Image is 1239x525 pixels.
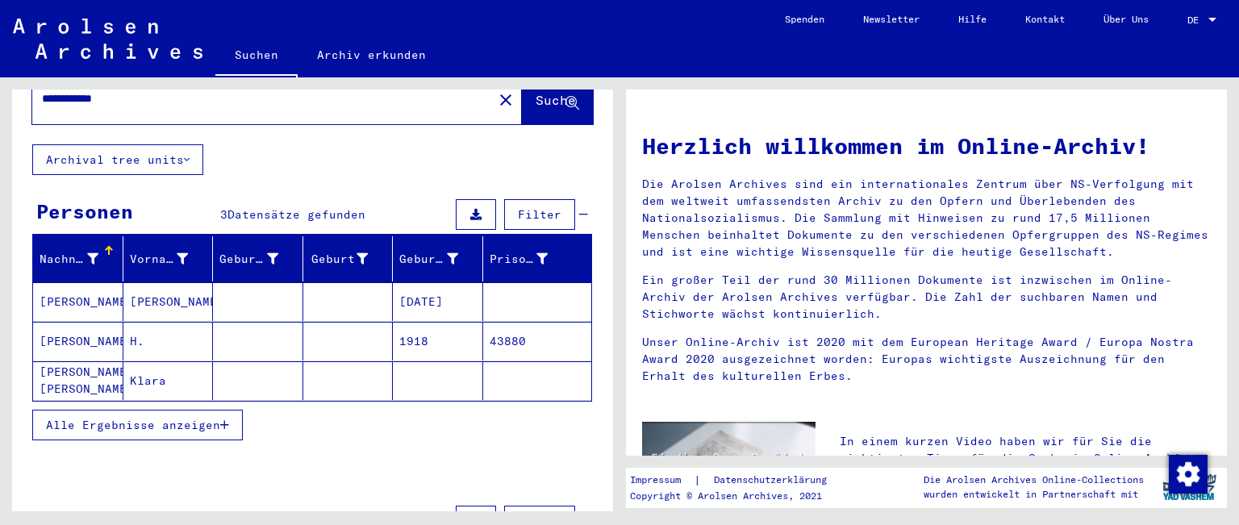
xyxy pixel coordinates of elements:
[630,489,846,503] p: Copyright © Arolsen Archives, 2021
[642,129,1211,163] h1: Herzlich willkommen im Online-Archiv!
[518,207,561,222] span: Filter
[924,473,1144,487] p: Die Arolsen Archives Online-Collections
[536,92,576,108] span: Suche
[642,334,1211,385] p: Unser Online-Archiv ist 2020 mit dem European Heritage Award / Europa Nostra Award 2020 ausgezeic...
[40,246,123,272] div: Nachname
[213,236,303,281] mat-header-cell: Geburtsname
[46,418,220,432] span: Alle Ergebnisse anzeigen
[123,236,214,281] mat-header-cell: Vorname
[1169,455,1208,494] img: Zustimmung ändern
[33,361,123,400] mat-cell: [PERSON_NAME] [PERSON_NAME]
[522,74,593,124] button: Suche
[1187,15,1205,26] span: DE
[504,199,575,230] button: Filter
[1159,467,1220,507] img: yv_logo.png
[220,207,227,222] span: 3
[642,422,816,516] img: video.jpg
[840,433,1211,484] p: In einem kurzen Video haben wir für Sie die wichtigsten Tipps für die Suche im Online-Archiv zusa...
[490,246,573,272] div: Prisoner #
[483,322,592,360] mat-cell: 43880
[496,90,515,110] mat-icon: close
[393,236,483,281] mat-header-cell: Geburtsdatum
[40,251,98,268] div: Nachname
[33,236,123,281] mat-header-cell: Nachname
[490,251,549,268] div: Prisoner #
[924,487,1144,502] p: wurden entwickelt in Partnerschaft mit
[36,197,133,226] div: Personen
[123,322,214,360] mat-cell: H.
[1168,454,1207,493] div: Zustimmung ändern
[219,251,278,268] div: Geburtsname
[310,251,369,268] div: Geburt‏
[13,19,202,59] img: Arolsen_neg.svg
[33,282,123,321] mat-cell: [PERSON_NAME]
[399,246,482,272] div: Geburtsdatum
[490,83,522,115] button: Clear
[130,246,213,272] div: Vorname
[32,144,203,175] button: Archival tree units
[642,176,1211,260] p: Die Arolsen Archives sind ein internationales Zentrum über NS-Verfolgung mit dem weltweit umfasse...
[219,246,302,272] div: Geburtsname
[701,472,846,489] a: Datenschutzerklärung
[642,272,1211,323] p: Ein großer Teil der rund 30 Millionen Dokumente ist inzwischen im Online-Archiv der Arolsen Archi...
[123,282,214,321] mat-cell: [PERSON_NAME]
[130,251,189,268] div: Vorname
[630,472,694,489] a: Impressum
[215,35,298,77] a: Suchen
[227,207,365,222] span: Datensätze gefunden
[33,322,123,360] mat-cell: [PERSON_NAME]
[303,236,394,281] mat-header-cell: Geburt‏
[32,410,243,440] button: Alle Ergebnisse anzeigen
[298,35,445,74] a: Archiv erkunden
[393,322,483,360] mat-cell: 1918
[399,251,458,268] div: Geburtsdatum
[123,361,214,400] mat-cell: Klara
[483,236,592,281] mat-header-cell: Prisoner #
[393,282,483,321] mat-cell: [DATE]
[310,246,393,272] div: Geburt‏
[630,472,846,489] div: |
